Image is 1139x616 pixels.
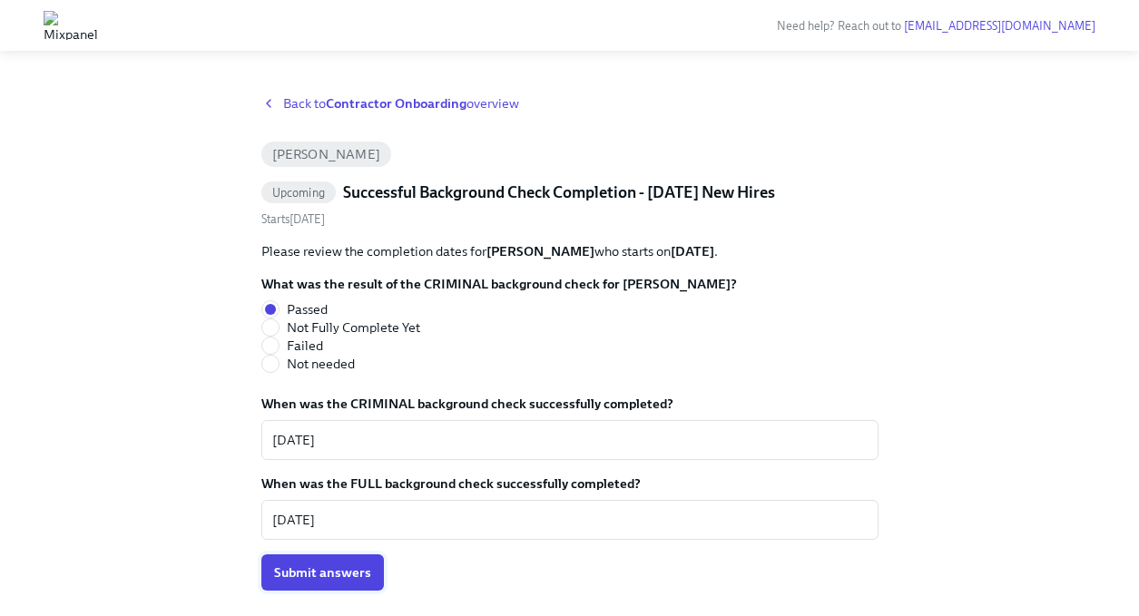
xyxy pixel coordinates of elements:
[283,94,519,112] span: Back to overview
[287,337,323,355] span: Failed
[261,94,879,112] a: Back toContractor Onboardingoverview
[287,318,420,337] span: Not Fully Complete Yet
[777,19,1095,33] span: Need help? Reach out to
[287,355,355,373] span: Not needed
[261,186,337,200] span: Upcoming
[343,181,775,203] h5: Successful Background Check Completion - [DATE] New Hires
[904,19,1095,33] a: [EMAIL_ADDRESS][DOMAIN_NAME]
[486,243,594,259] strong: [PERSON_NAME]
[272,509,868,531] textarea: [DATE]
[261,242,879,260] p: Please review the completion dates for who starts on .
[261,212,325,226] span: Tuesday, September 2nd 2025, 9:00 am
[261,275,737,293] label: What was the result of the CRIMINAL background check for [PERSON_NAME]?
[261,474,879,493] label: When was the FULL background check successfully completed?
[326,95,466,112] strong: Contractor Onboarding
[287,300,328,318] span: Passed
[272,429,868,451] textarea: [DATE]
[671,243,714,259] strong: [DATE]
[274,563,371,582] span: Submit answers
[261,554,384,591] button: Submit answers
[261,395,879,413] label: When was the CRIMINAL background check successfully completed?
[261,148,392,161] span: [PERSON_NAME]
[44,11,98,40] img: Mixpanel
